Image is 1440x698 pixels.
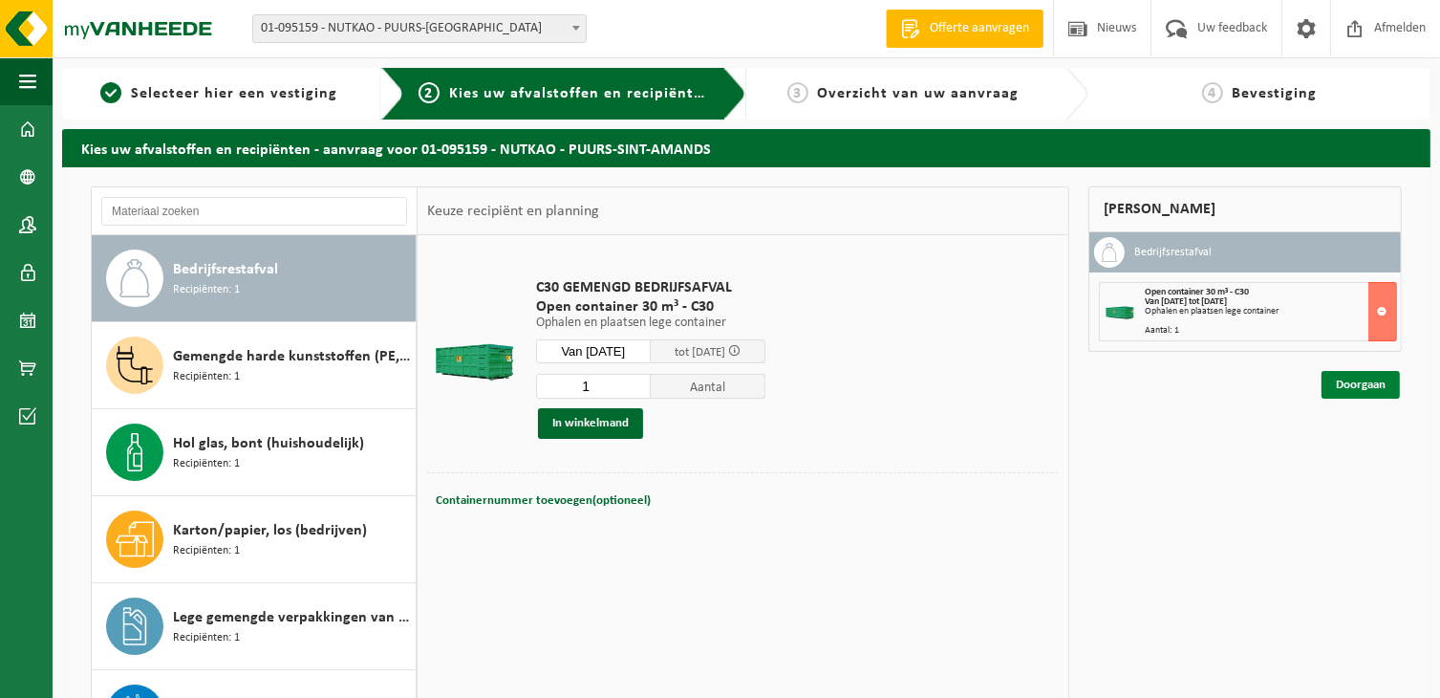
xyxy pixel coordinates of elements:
span: 3 [787,82,808,103]
span: Containernummer toevoegen(optioneel) [436,494,651,507]
span: Offerte aanvragen [925,19,1034,38]
span: Open container 30 m³ - C30 [1145,287,1249,297]
span: Karton/papier, los (bedrijven) [173,519,367,542]
span: 1 [100,82,121,103]
span: Open container 30 m³ - C30 [536,297,765,316]
span: Lege gemengde verpakkingen van gevaarlijke stoffen [173,606,411,629]
button: In winkelmand [538,408,643,439]
span: Hol glas, bont (huishoudelijk) [173,432,364,455]
button: Hol glas, bont (huishoudelijk) Recipiënten: 1 [92,409,417,496]
button: Bedrijfsrestafval Recipiënten: 1 [92,235,417,322]
button: Containernummer toevoegen(optioneel) [434,488,653,514]
span: 01-095159 - NUTKAO - PUURS-SINT-AMANDS [253,15,586,42]
span: Recipiënten: 1 [173,281,240,299]
span: Selecteer hier een vestiging [131,86,337,101]
span: Recipiënten: 1 [173,629,240,647]
span: Aantal [651,374,765,399]
div: [PERSON_NAME] [1088,186,1402,232]
div: Ophalen en plaatsen lege container [1145,307,1396,316]
a: Doorgaan [1322,371,1400,399]
span: Bedrijfsrestafval [173,258,278,281]
span: Gemengde harde kunststoffen (PE, PP en PVC), recycleerbaar (industrieel) [173,345,411,368]
div: Aantal: 1 [1145,326,1396,336]
button: Gemengde harde kunststoffen (PE, PP en PVC), recycleerbaar (industrieel) Recipiënten: 1 [92,322,417,409]
span: Recipiënten: 1 [173,542,240,560]
div: Keuze recipiënt en planning [418,187,609,235]
button: Karton/papier, los (bedrijven) Recipiënten: 1 [92,496,417,583]
span: C30 GEMENGD BEDRIJFSAFVAL [536,278,765,297]
h2: Kies uw afvalstoffen en recipiënten - aanvraag voor 01-095159 - NUTKAO - PUURS-SINT-AMANDS [62,129,1430,166]
span: Recipiënten: 1 [173,455,240,473]
p: Ophalen en plaatsen lege container [536,316,765,330]
input: Selecteer datum [536,339,651,363]
h3: Bedrijfsrestafval [1134,237,1212,268]
strong: Van [DATE] tot [DATE] [1145,296,1227,307]
span: Overzicht van uw aanvraag [818,86,1020,101]
span: Bevestiging [1233,86,1318,101]
span: 2 [419,82,440,103]
span: tot [DATE] [675,346,725,359]
span: Recipiënten: 1 [173,368,240,386]
a: 1Selecteer hier een vestiging [72,82,366,105]
button: Lege gemengde verpakkingen van gevaarlijke stoffen Recipiënten: 1 [92,583,417,670]
span: 01-095159 - NUTKAO - PUURS-SINT-AMANDS [252,14,587,43]
span: Kies uw afvalstoffen en recipiënten [449,86,712,101]
input: Materiaal zoeken [101,197,407,226]
a: Offerte aanvragen [886,10,1043,48]
span: 4 [1202,82,1223,103]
